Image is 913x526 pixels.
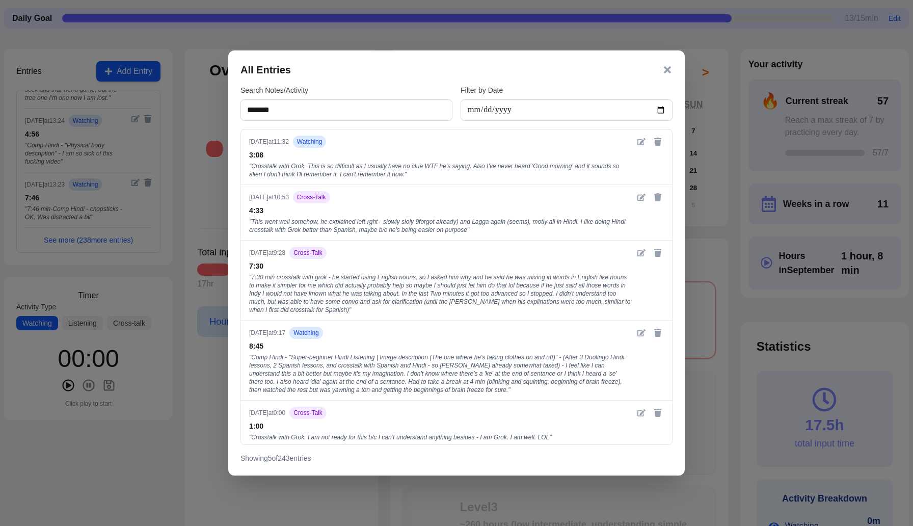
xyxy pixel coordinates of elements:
div: [DATE] at 9:28 [249,249,285,257]
span: watching [289,327,323,339]
div: 7 : 30 [249,261,631,271]
div: [DATE] at 11:32 [249,138,289,146]
div: " 7:30 min crosstalk with grok - he started using English nouns, so I asked him why and he said h... [249,273,631,314]
div: " Comp Hindi - "Super-beginner Hindi Listening | Image description (The one where he's taking clo... [249,353,631,394]
span: watching [293,136,327,148]
span: cross-talk [293,191,330,203]
button: Edit entry [635,327,648,339]
div: [DATE] at 10:53 [249,193,289,201]
button: Edit entry [635,407,648,419]
label: Filter by Date [461,85,673,95]
span: cross-talk [289,407,327,419]
div: 3 : 08 [249,150,631,160]
div: " Crosstalk with Grok. I am not ready for this b/c I can’t understand anything besides - I am Gro... [249,433,631,441]
button: Edit entry [635,191,648,203]
button: Delete entry [652,136,664,148]
span: cross-talk [289,247,327,259]
button: Delete entry [652,407,664,419]
div: [DATE] at 0:00 [249,409,285,417]
div: 8 : 45 [249,341,631,351]
label: Search Notes/Activity [240,85,452,95]
button: Delete entry [652,247,664,259]
div: [DATE] at 9:17 [249,329,285,337]
div: 4 : 33 [249,205,631,216]
button: Edit entry [635,247,648,259]
div: " This went well somehow, he explained left-rght - slowly sloly 9forgot already) and Lagga again ... [249,218,631,234]
div: 1 : 00 [249,421,631,431]
h3: All Entries [240,63,291,77]
div: Showing 5 of 243 entries [240,453,673,463]
button: Delete entry [652,191,664,203]
button: Delete entry [652,327,664,339]
button: Edit entry [635,136,648,148]
div: " Crosstalk with Grok. This is so difficult as I usually have no clue WTF he's saying. Also I've ... [249,162,631,178]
